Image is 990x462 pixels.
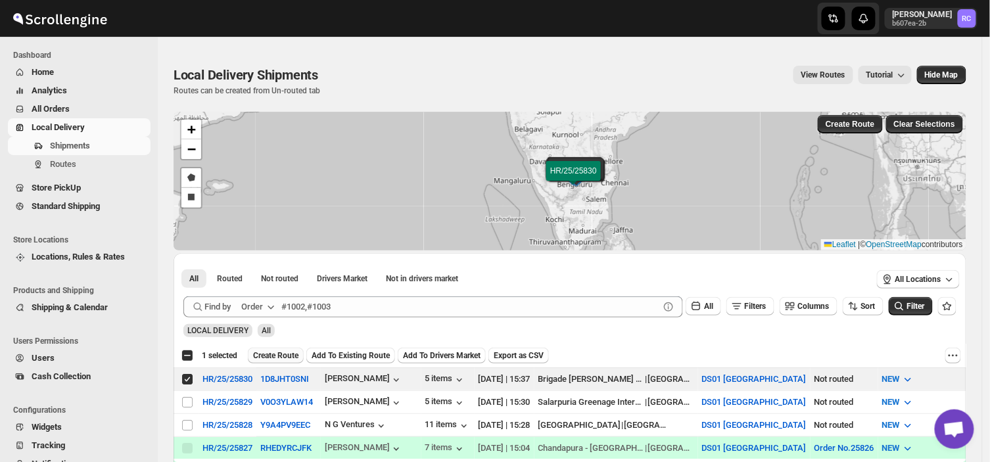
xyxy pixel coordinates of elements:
[648,442,694,455] div: [GEOGRAPHIC_DATA]
[565,170,585,185] img: Marker
[309,269,375,288] button: Claimable
[843,297,884,315] button: Sort
[325,373,403,386] button: [PERSON_NAME]
[241,300,263,313] div: Order
[50,159,76,169] span: Routes
[907,302,925,311] span: Filter
[260,397,313,407] button: V0O3YLAW14
[479,419,530,432] div: [DATE] | 15:28
[780,297,837,315] button: Columns
[32,67,54,77] span: Home
[859,66,912,84] button: Tutorial
[538,419,621,432] div: [GEOGRAPHIC_DATA]
[882,420,900,430] span: NEW
[8,100,151,118] button: All Orders
[425,442,466,455] button: 7 items
[325,396,403,409] button: [PERSON_NAME]
[8,418,151,436] button: Widgets
[882,443,900,453] span: NEW
[894,119,955,129] span: Clear Selections
[202,374,252,384] button: HR/25/25830
[935,409,974,449] a: Open chat
[8,81,151,100] button: Analytics
[202,397,252,407] button: HR/25/25829
[262,326,271,335] span: All
[181,120,201,139] a: Zoom in
[181,269,206,288] button: All
[13,336,151,346] span: Users Permissions
[538,396,694,409] div: |
[566,168,586,183] img: Marker
[253,350,298,361] span: Create Route
[13,235,151,245] span: Store Locations
[885,8,978,29] button: User menu
[861,302,876,311] span: Sort
[566,170,586,184] img: Marker
[538,442,694,455] div: |
[8,137,151,155] button: Shipments
[824,240,856,249] a: Leaflet
[567,169,586,183] img: Marker
[686,297,721,315] button: All
[945,348,961,363] button: More actions
[565,168,585,182] img: Marker
[726,297,774,315] button: Filters
[958,9,976,28] span: Rahul Chopra
[564,172,584,186] img: Marker
[479,442,530,455] div: [DATE] | 15:04
[189,273,199,284] span: All
[8,349,151,367] button: Users
[538,442,645,455] div: Chandapura - [GEOGRAPHIC_DATA]
[882,374,900,384] span: NEW
[13,405,151,415] span: Configurations
[479,396,530,409] div: [DATE] | 15:30
[814,443,874,453] button: Order No.25826
[32,201,100,211] span: Standard Shipping
[378,269,466,288] button: Un-claimable
[202,420,252,430] div: HR/25/25828
[11,2,109,35] img: ScrollEngine
[32,122,85,132] span: Local Delivery
[325,419,388,432] button: N G Ventures
[425,396,466,409] button: 5 items
[202,350,237,361] span: 1 selected
[187,141,196,157] span: −
[893,9,953,20] p: [PERSON_NAME]
[567,172,586,187] img: Marker
[260,420,310,430] button: Y9A4PV9EEC
[925,70,958,80] span: Hide Map
[386,273,458,284] span: Not in drivers market
[962,14,972,23] text: RC
[566,171,586,185] img: Marker
[281,296,659,317] input: #1002,#1003
[32,302,108,312] span: Shipping & Calendar
[874,392,922,413] button: NEW
[261,273,298,284] span: Not routed
[494,350,544,361] span: Export as CSV
[702,374,807,384] button: DS01 [GEOGRAPHIC_DATA]
[202,443,252,453] button: HR/25/25827
[648,373,694,386] div: [GEOGRAPHIC_DATA]
[625,419,671,432] div: [GEOGRAPHIC_DATA]
[425,373,466,386] button: 5 items
[8,298,151,317] button: Shipping & Calendar
[181,188,201,208] a: Draw a rectangle
[260,374,309,384] button: 1D8JHT0SNI
[204,300,231,313] span: Find by
[882,397,900,407] span: NEW
[187,121,196,137] span: +
[566,170,586,185] img: Marker
[648,396,694,409] div: [GEOGRAPHIC_DATA]
[826,119,875,129] span: Create Route
[893,20,953,28] p: b607ea-2b
[538,373,694,386] div: |
[917,66,966,84] button: Map action label
[325,442,403,455] button: [PERSON_NAME]
[403,350,481,361] span: Add To Drivers Market
[174,67,318,83] span: Local Delivery Shipments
